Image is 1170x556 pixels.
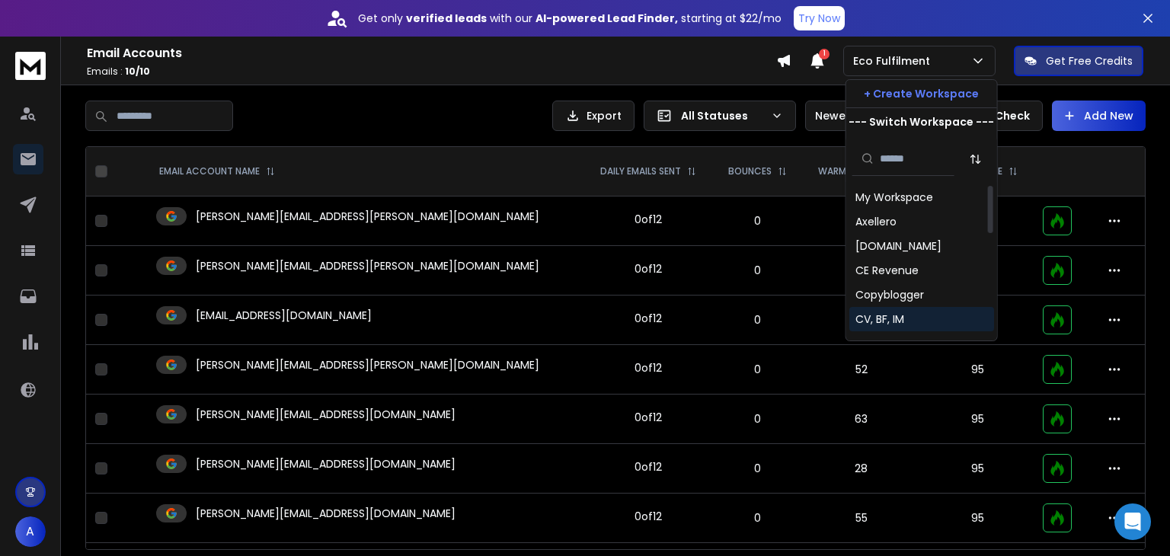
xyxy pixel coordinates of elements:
[722,263,793,278] p: 0
[802,444,922,494] td: 28
[802,345,922,395] td: 52
[196,357,539,372] p: [PERSON_NAME][EMAIL_ADDRESS][PERSON_NAME][DOMAIN_NAME]
[855,263,919,278] div: CE Revenue
[722,312,793,328] p: 0
[722,461,793,476] p: 0
[855,312,904,327] div: CV, BF, IM
[87,44,776,62] h1: Email Accounts
[196,456,456,471] p: [PERSON_NAME][EMAIL_ADDRESS][DOMAIN_NAME]
[552,101,635,131] button: Export
[798,11,840,26] p: Try Now
[846,80,997,107] button: + Create Workspace
[921,444,1034,494] td: 95
[921,345,1034,395] td: 95
[855,190,933,205] div: My Workspace
[196,506,456,521] p: [PERSON_NAME][EMAIL_ADDRESS][DOMAIN_NAME]
[961,144,991,174] button: Sort by Sort A-Z
[855,238,941,254] div: [DOMAIN_NAME]
[635,410,662,425] div: 0 of 12
[600,165,681,177] p: DAILY EMAILS SENT
[853,53,936,69] p: Eco Fulfilment
[802,246,922,296] td: 62
[196,308,372,323] p: [EMAIL_ADDRESS][DOMAIN_NAME]
[635,360,662,375] div: 0 of 12
[855,287,924,302] div: Copyblogger
[196,209,539,224] p: [PERSON_NAME][EMAIL_ADDRESS][PERSON_NAME][DOMAIN_NAME]
[849,114,994,129] p: --- Switch Workspace ---
[864,86,979,101] p: + Create Workspace
[196,407,456,422] p: [PERSON_NAME][EMAIL_ADDRESS][DOMAIN_NAME]
[635,509,662,524] div: 0 of 12
[15,516,46,547] button: A
[805,101,904,131] button: Newest
[802,296,922,345] td: 32
[722,411,793,427] p: 0
[802,197,922,246] td: 67
[819,49,830,59] span: 1
[855,214,897,229] div: Axellero
[125,65,150,78] span: 10 / 10
[87,66,776,78] p: Emails :
[1052,101,1146,131] button: Add New
[635,212,662,227] div: 0 of 12
[802,494,922,543] td: 55
[1014,46,1143,76] button: Get Free Credits
[635,261,662,276] div: 0 of 12
[722,362,793,377] p: 0
[722,510,793,526] p: 0
[406,11,487,26] strong: verified leads
[722,213,793,228] p: 0
[802,395,922,444] td: 63
[358,11,782,26] p: Get only with our starting at $22/mo
[818,165,890,177] p: WARMUP EMAILS
[921,395,1034,444] td: 95
[921,494,1034,543] td: 95
[794,6,845,30] button: Try Now
[681,108,765,123] p: All Statuses
[635,311,662,326] div: 0 of 12
[1046,53,1133,69] p: Get Free Credits
[635,459,662,475] div: 0 of 12
[728,165,772,177] p: BOUNCES
[196,258,539,273] p: [PERSON_NAME][EMAIL_ADDRESS][PERSON_NAME][DOMAIN_NAME]
[159,165,275,177] div: EMAIL ACCOUNT NAME
[855,336,904,351] div: Cynethiq
[535,11,678,26] strong: AI-powered Lead Finder,
[15,52,46,80] img: logo
[1114,503,1151,540] div: Open Intercom Messenger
